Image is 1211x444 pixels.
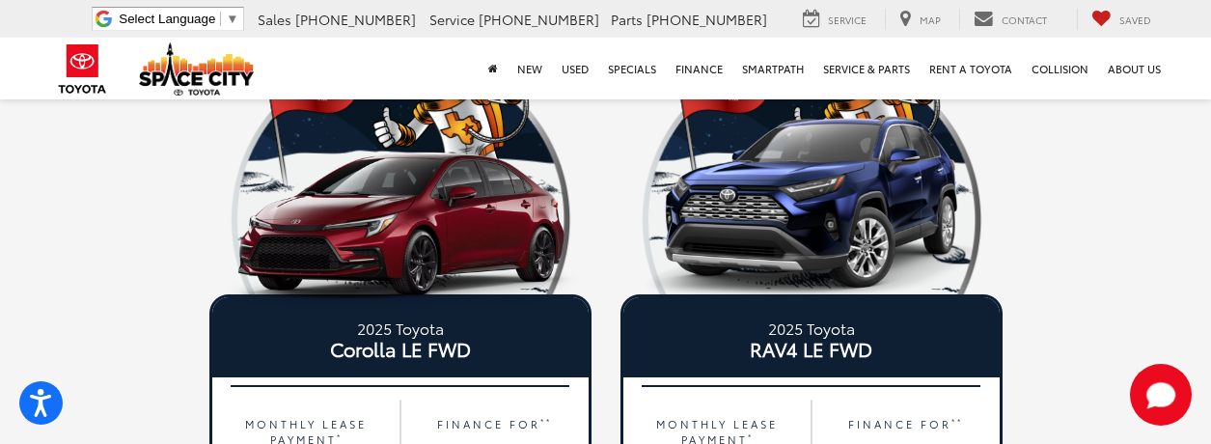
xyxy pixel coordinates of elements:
[479,38,508,99] a: Home
[620,116,1003,307] img: 25_RAV4_Limited_Blueprint_Left
[226,12,238,26] span: ▼
[227,317,574,339] small: 2025 Toyota
[638,339,985,358] span: RAV4 LE FWD
[611,10,643,29] span: Parts
[1077,9,1166,30] a: My Saved Vehicles
[479,10,599,29] span: [PHONE_NUMBER]
[1130,364,1192,426] button: Toggle Chat Window
[508,38,552,99] a: New
[788,9,881,30] a: Service
[647,10,767,29] span: [PHONE_NUMBER]
[1098,38,1170,99] a: About Us
[227,339,574,358] span: Corolla LE FWD
[1022,38,1098,99] a: Collision
[638,317,985,339] small: 2025 Toyota
[46,38,119,100] img: Toyota
[220,12,221,26] span: ​
[429,10,475,29] span: Service
[813,38,920,99] a: Service & Parts
[920,38,1022,99] a: Rent a Toyota
[295,10,416,29] span: [PHONE_NUMBER]
[1130,364,1192,426] svg: Start Chat
[552,38,598,99] a: Used
[209,116,592,307] img: 25_Corolla_XSE_Ruby_Flare_Pearl_Left
[920,13,941,27] span: Map
[732,38,813,99] a: SmartPath
[119,12,215,26] span: Select Language
[1119,13,1151,27] span: Saved
[828,13,867,27] span: Service
[1002,13,1047,27] span: Contact
[139,42,255,96] img: Space City Toyota
[959,9,1061,30] a: Contact
[258,10,291,29] span: Sales
[885,9,955,30] a: Map
[119,12,238,26] a: Select Language​
[598,38,666,99] a: Specials
[666,38,732,99] a: Finance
